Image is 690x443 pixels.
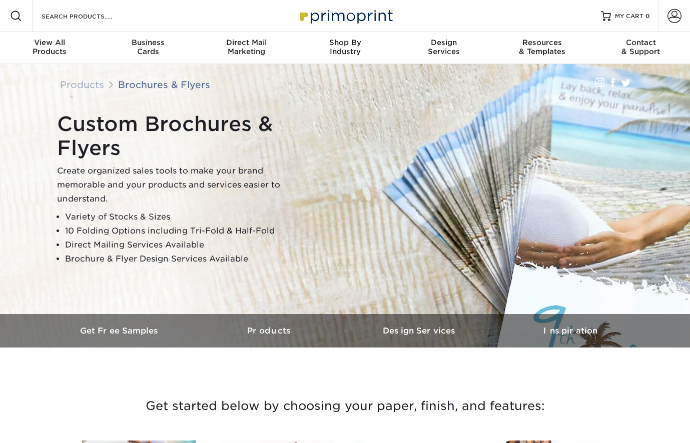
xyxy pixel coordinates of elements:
[99,32,197,64] a: BusinessCards
[493,32,591,64] a: Resources& Templates
[591,38,690,56] div: & Support
[394,32,493,64] a: DesignServices
[645,12,650,19] span: 0
[345,314,495,347] a: Design Services
[615,12,643,20] span: MY CART
[65,210,307,224] li: Variety of Stocks & Sizes
[296,38,394,47] span: Shop By
[195,326,345,335] h3: Products
[493,38,591,47] span: Resources
[296,38,394,56] div: Industry
[345,326,495,335] h3: Design Services
[495,326,645,335] h3: Inspiration
[65,238,307,252] li: Direct Mailing Services Available
[591,32,690,64] a: Contact& Support
[197,32,296,64] a: Direct MailMarketing
[118,79,210,90] a: Brochures & Flyers
[57,164,307,206] p: Create organized sales tools to make your brand memorable and your products and services easier t...
[197,38,296,47] span: Direct Mail
[41,10,138,22] input: SEARCH PRODUCTS.....
[45,314,195,347] a: Get Free Samples
[295,5,395,26] img: Primoprint
[57,112,307,160] h1: Custom Brochures & Flyers
[495,314,645,347] a: Inspiration
[195,314,345,347] a: Products
[45,326,195,335] h3: Get Free Samples
[493,38,591,56] div: & Templates
[65,224,307,238] li: 10 Folding Options including Tri-Fold & Half-Fold
[591,38,690,47] span: Contact
[394,38,493,56] div: Services
[60,79,104,90] a: Products
[394,38,493,47] span: Design
[99,38,197,56] div: Cards
[65,252,307,266] li: Brochure & Flyer Design Services Available
[99,38,197,47] span: Business
[296,32,394,64] a: Shop ByIndustry
[53,383,638,428] h3: Get started below by choosing your paper, finish, and features:
[197,38,296,56] div: Marketing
